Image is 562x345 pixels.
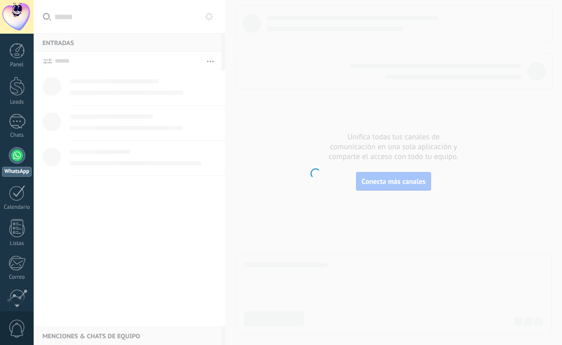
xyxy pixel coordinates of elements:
div: Chats [2,132,32,139]
div: Listas [2,240,32,247]
div: WhatsApp [2,167,32,177]
div: Panel [2,62,32,68]
div: Calendario [2,204,32,211]
div: Leads [2,99,32,106]
div: Correo [2,274,32,281]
